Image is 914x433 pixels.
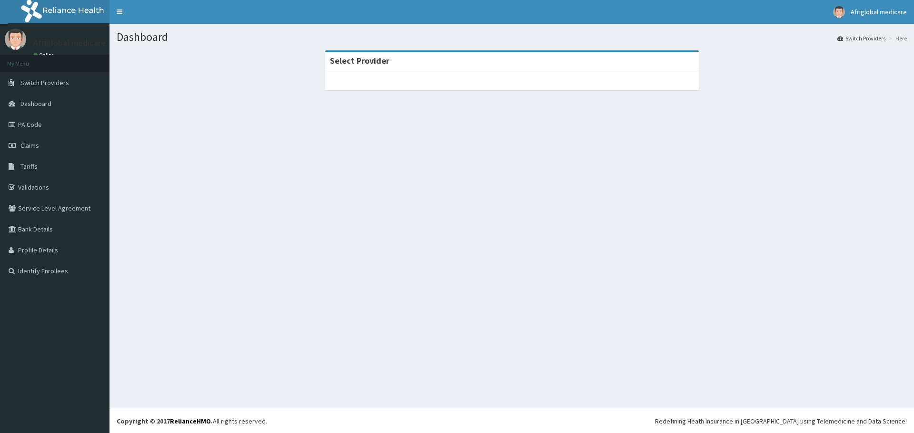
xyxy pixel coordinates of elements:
[833,6,845,18] img: User Image
[33,38,106,47] p: Afriglobal medicare
[170,417,211,425] a: RelianceHMO
[117,417,213,425] strong: Copyright © 2017 .
[5,29,26,50] img: User Image
[20,99,51,108] span: Dashboard
[33,52,56,58] a: Online
[837,34,885,42] a: Switch Providers
[886,34,907,42] li: Here
[330,55,389,66] strong: Select Provider
[20,141,39,150] span: Claims
[851,8,907,16] span: Afriglobal medicare
[20,162,38,171] span: Tariffs
[20,78,69,87] span: Switch Providers
[109,409,914,433] footer: All rights reserved.
[117,31,907,43] h1: Dashboard
[655,416,907,426] div: Redefining Heath Insurance in [GEOGRAPHIC_DATA] using Telemedicine and Data Science!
